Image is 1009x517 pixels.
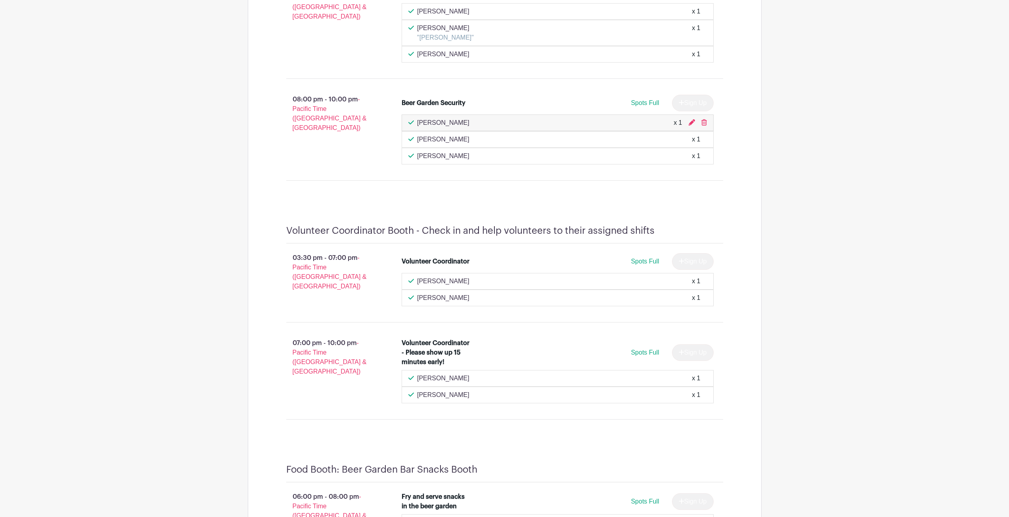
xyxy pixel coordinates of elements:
div: Fry and serve snacks in the beer garden [402,492,470,511]
p: [PERSON_NAME] [417,151,469,161]
span: Spots Full [631,498,659,505]
p: [PERSON_NAME] [417,23,474,33]
div: Volunteer Coordinator [402,257,469,266]
span: Spots Full [631,99,659,106]
p: 07:00 pm - 10:00 pm [274,335,389,380]
h4: Volunteer Coordinator Booth - Check in and help volunteers to their assigned shifts [286,225,655,237]
div: x 1 [692,374,700,383]
p: [PERSON_NAME] [417,390,469,400]
h4: Food Booth: Beer Garden Bar Snacks Booth [286,464,477,475]
div: x 1 [674,118,682,128]
div: x 1 [692,277,700,286]
div: x 1 [692,135,700,144]
p: [PERSON_NAME] [417,50,469,59]
p: [PERSON_NAME] [417,277,469,286]
div: x 1 [692,151,700,161]
div: x 1 [692,7,700,16]
div: Beer Garden Security [402,98,465,108]
div: x 1 [692,23,700,42]
span: Spots Full [631,349,659,356]
p: "[PERSON_NAME]" [417,33,474,42]
p: [PERSON_NAME] [417,118,469,128]
div: Volunteer Coordinator - Please show up 15 minutes early! [402,338,470,367]
p: 08:00 pm - 10:00 pm [274,92,389,136]
span: Spots Full [631,258,659,265]
p: [PERSON_NAME] [417,135,469,144]
p: 03:30 pm - 07:00 pm [274,250,389,294]
div: x 1 [692,293,700,303]
p: [PERSON_NAME] [417,7,469,16]
p: [PERSON_NAME] [417,293,469,303]
div: x 1 [692,50,700,59]
p: [PERSON_NAME] [417,374,469,383]
div: x 1 [692,390,700,400]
